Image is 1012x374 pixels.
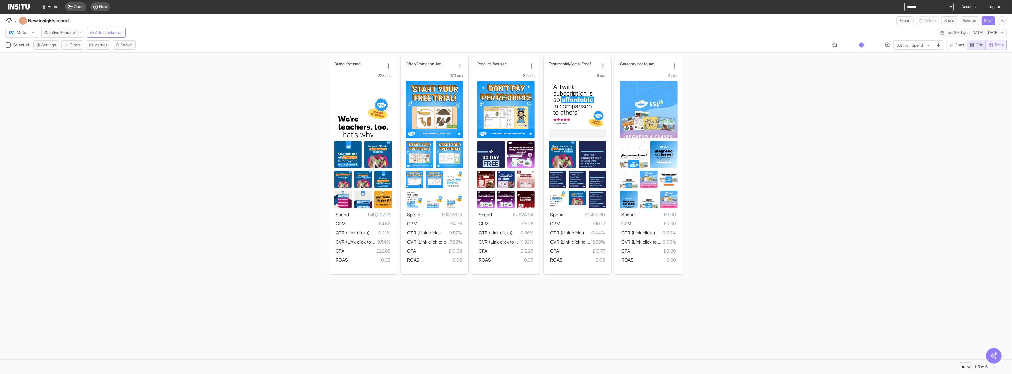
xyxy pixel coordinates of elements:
h2: Offer/Promotion-led [406,62,441,66]
div: 173 ads [406,73,463,78]
span: £0.00 [631,220,676,228]
span: CVR (Link click to purchase) [550,239,607,244]
span: CTR (Link clicks) [479,230,512,235]
span: CPM [621,221,631,226]
span: £4.62 [346,220,390,228]
span: 0.00 [634,256,676,264]
span: 11.92% [520,238,533,246]
span: Grid [976,42,983,48]
div: 4 ads [620,73,677,78]
div: 1-5 of 5 [974,364,988,369]
div: New insights report [19,17,86,25]
h2: Product-focused [477,62,507,66]
span: ROAS [336,257,348,263]
span: £0.00 [635,211,676,219]
div: Brand-focused [334,62,384,66]
span: 0.00% [655,229,676,237]
div: 6 ads [549,73,606,78]
h2: Category not found [620,62,654,66]
span: CTR (Link clicks) [550,230,584,235]
div: Testimonial/Social Proof [549,62,598,66]
span: Spend [407,212,420,217]
div: 32 ads [477,73,535,78]
span: ROAS [407,257,419,263]
span: 0.36% [512,229,533,237]
div: Offer/Promotion-led [406,62,455,66]
span: ROAS [479,257,491,263]
span: £13.77 [559,247,605,255]
span: 0.44% [584,229,605,237]
button: Chart [947,40,967,50]
span: You cannot delete a preset report. [916,16,939,25]
span: Spend [479,212,492,217]
span: 16.59% [591,238,605,246]
button: / [5,17,17,25]
span: £0.00 [630,247,676,255]
span: Settings [41,42,56,48]
span: 0.57% [441,229,462,237]
img: Logo [8,4,30,10]
button: Settings [33,40,59,50]
span: 0.21% [369,229,390,237]
span: 0.05 [562,256,605,264]
span: ROAS [621,257,634,263]
button: Delete [916,16,939,25]
button: Save [982,16,995,25]
span: Spend [336,212,349,217]
span: Select all [13,42,30,47]
button: Table [986,40,1007,50]
button: Add breakdown [87,28,126,38]
button: Metrics [86,40,110,50]
span: CTR (Link clicks) [621,230,655,235]
span: CPA [336,248,344,254]
span: 0.00% [663,238,676,246]
span: Creative Focus [44,30,71,35]
button: Last 30 days - [DATE] - [DATE] [938,28,1007,37]
span: CVR (Link click to purchase) [407,239,464,244]
span: CPM [479,221,489,226]
span: £40,207.28 [349,211,390,219]
button: Filters [61,40,83,50]
div: Category not found [620,62,670,66]
span: New [99,4,107,9]
h2: Testimonial/ [549,62,570,66]
span: CPA [550,248,559,254]
span: £1,459.80 [563,211,605,219]
div: 228 ads [334,73,392,78]
button: Save as [960,16,979,25]
span: £10.12 [560,220,605,228]
span: CPA [621,248,630,254]
span: Home [48,4,59,9]
span: £5.26 [489,220,533,228]
span: CPM [336,221,346,226]
span: CVR (Link click to purchase) [479,239,535,244]
span: Search [121,42,133,48]
span: Open [74,4,84,9]
span: CTR (Link clicks) [407,230,441,235]
span: £33,126.15 [420,211,462,219]
span: CPM [550,221,560,226]
button: Creative Focus [41,28,84,38]
span: 0.06 [419,256,462,264]
span: £12.28 [487,247,533,255]
span: CPM [407,221,417,226]
span: 0.03 [348,256,390,264]
span: Table [995,42,1004,48]
button: Export [896,16,914,25]
span: CTR (Link clicks) [336,230,369,235]
span: 7.88% [450,238,462,246]
span: Spend [621,212,635,217]
h4: New insights report [28,17,86,24]
span: CVR (Link click to purchase) [336,239,392,244]
span: Last 30 days - [DATE] - [DATE] [946,30,999,35]
span: 0.05 [491,256,533,264]
button: Search [113,40,136,50]
span: Chart [955,42,964,48]
h2: Social Proof [570,62,591,66]
span: / [15,17,17,24]
span: ROAS [550,257,562,263]
button: Grid [967,40,986,50]
div: Product-focused [477,62,527,66]
span: CPA [479,248,487,254]
span: CPA [407,248,416,254]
